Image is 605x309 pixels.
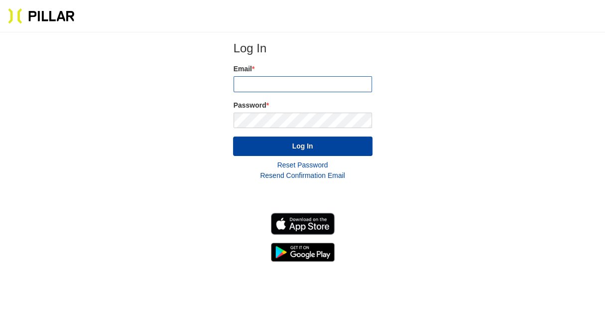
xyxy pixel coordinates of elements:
[234,100,372,111] label: Password
[271,243,335,262] img: Get it on Google Play
[8,8,75,24] img: Pillar Technologies
[277,161,328,169] a: Reset Password
[233,137,372,156] button: Log In
[234,41,372,56] h2: Log In
[260,171,345,179] a: Resend Confirmation Email
[234,64,372,74] label: Email
[271,213,335,234] img: Download on the App Store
